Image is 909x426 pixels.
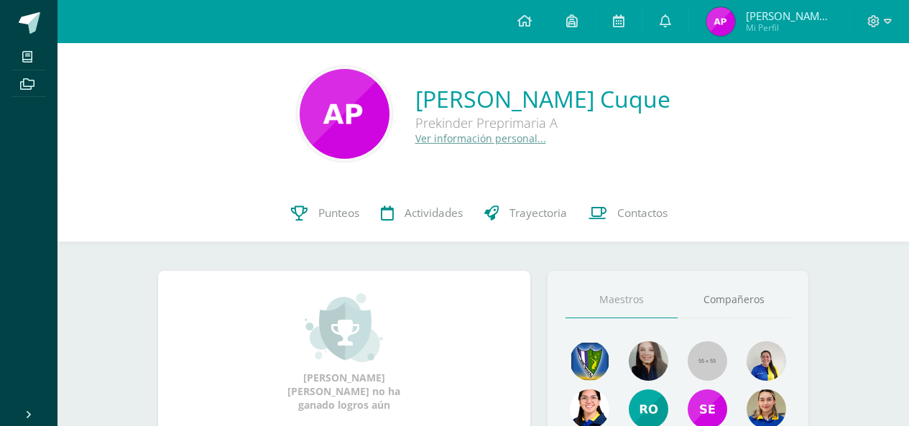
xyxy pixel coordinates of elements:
[305,292,383,364] img: achievement_small.png
[280,185,370,242] a: Punteos
[570,341,609,381] img: 775470f577e03f55d3b34a0475b45e05.png
[566,282,678,318] a: Maestros
[415,131,546,145] a: Ver información personal...
[370,185,474,242] a: Actividades
[415,83,670,114] a: [PERSON_NAME] Cuque
[678,282,790,318] a: Compañeros
[272,292,416,412] div: [PERSON_NAME] [PERSON_NAME] no ha ganado logros aún
[746,22,832,34] span: Mi Perfil
[747,341,786,381] img: 117878e24cff8cfd6b5f02d0983ad634.png
[318,205,359,221] span: Punteos
[300,69,389,159] img: e7583ca8c8229ebcae8d9d4a8a9a050c.png
[474,185,578,242] a: Trayectoria
[405,205,463,221] span: Actividades
[688,341,727,381] img: 55x55
[415,114,670,131] div: Prekinder Preprimaria A
[578,185,678,242] a: Contactos
[509,205,567,221] span: Trayectoria
[629,341,668,381] img: d23294d3298e81897bc1db09934f24d0.png
[706,7,735,36] img: 70c78521827916191bd85d571910da1b.png
[617,205,668,221] span: Contactos
[746,9,832,23] span: [PERSON_NAME] [PERSON_NAME]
